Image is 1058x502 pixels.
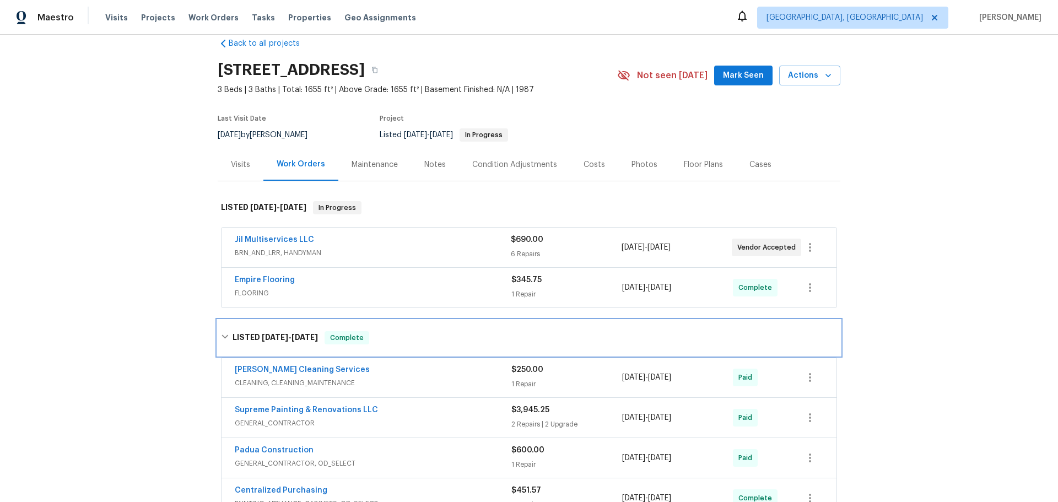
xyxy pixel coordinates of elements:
span: Visits [105,12,128,23]
span: - [404,131,453,139]
a: Centralized Purchasing [235,487,327,494]
span: [DATE] [280,203,306,211]
span: - [250,203,306,211]
a: Back to all projects [218,38,323,49]
div: 1 Repair [511,459,622,470]
span: [DATE] [622,454,645,462]
span: 3 Beds | 3 Baths | Total: 1655 ft² | Above Grade: 1655 ft² | Basement Finished: N/A | 1987 [218,84,617,95]
span: $600.00 [511,446,544,454]
span: Properties [288,12,331,23]
span: [DATE] [430,131,453,139]
span: [DATE] [648,414,671,422]
span: Maestro [37,12,74,23]
div: Costs [584,159,605,170]
div: 1 Repair [511,379,622,390]
span: $345.75 [511,276,542,284]
span: Not seen [DATE] [637,70,708,81]
span: In Progress [461,132,507,138]
span: [PERSON_NAME] [975,12,1041,23]
span: Actions [788,69,832,83]
div: Photos [631,159,657,170]
span: [DATE] [648,374,671,381]
span: GENERAL_CONTRACTOR [235,418,511,429]
div: Floor Plans [684,159,723,170]
a: Empire Flooring [235,276,295,284]
div: 1 Repair [511,289,622,300]
span: [DATE] [622,494,645,502]
span: Paid [738,452,757,463]
span: Project [380,115,404,122]
span: Listed [380,131,508,139]
span: Vendor Accepted [737,242,800,253]
a: Jil Multiservices LLC [235,236,314,244]
span: - [622,372,671,383]
div: Condition Adjustments [472,159,557,170]
span: Geo Assignments [344,12,416,23]
a: [PERSON_NAME] Cleaning Services [235,366,370,374]
span: $250.00 [511,366,543,374]
div: LISTED [DATE]-[DATE]Complete [218,320,840,355]
a: Padua Construction [235,446,314,454]
span: [DATE] [622,414,645,422]
span: Mark Seen [723,69,764,83]
span: Work Orders [188,12,239,23]
button: Actions [779,66,840,86]
span: GENERAL_CONTRACTOR, OD_SELECT [235,458,511,469]
div: by [PERSON_NAME] [218,128,321,142]
span: [DATE] [647,244,671,251]
span: $690.00 [511,236,543,244]
span: - [262,333,318,341]
span: [DATE] [622,374,645,381]
span: Paid [738,372,757,383]
span: Complete [738,282,776,293]
h6: LISTED [221,201,306,214]
span: [GEOGRAPHIC_DATA], [GEOGRAPHIC_DATA] [766,12,923,23]
span: $3,945.25 [511,406,549,414]
span: [DATE] [262,333,288,341]
span: [DATE] [404,131,427,139]
span: [DATE] [292,333,318,341]
a: Supreme Painting & Renovations LLC [235,406,378,414]
div: Cases [749,159,771,170]
button: Copy Address [365,60,385,80]
span: FLOORING [235,288,511,299]
span: Tasks [252,14,275,21]
div: Notes [424,159,446,170]
span: [DATE] [218,131,241,139]
button: Mark Seen [714,66,773,86]
span: CLEANING, CLEANING_MAINTENANCE [235,377,511,388]
div: Maintenance [352,159,398,170]
h2: [STREET_ADDRESS] [218,64,365,75]
span: [DATE] [622,244,645,251]
div: Visits [231,159,250,170]
span: - [622,412,671,423]
span: - [622,452,671,463]
span: In Progress [314,202,360,213]
span: [DATE] [622,284,645,292]
span: Last Visit Date [218,115,266,122]
span: - [622,242,671,253]
div: 2 Repairs | 2 Upgrade [511,419,622,430]
span: $451.57 [511,487,541,494]
span: Paid [738,412,757,423]
div: LISTED [DATE]-[DATE]In Progress [218,190,840,225]
span: [DATE] [648,454,671,462]
span: [DATE] [648,284,671,292]
div: Work Orders [277,159,325,170]
span: BRN_AND_LRR, HANDYMAN [235,247,511,258]
span: - [622,282,671,293]
span: [DATE] [250,203,277,211]
div: 6 Repairs [511,249,621,260]
span: [DATE] [648,494,671,502]
h6: LISTED [233,331,318,344]
span: Projects [141,12,175,23]
span: Complete [326,332,368,343]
